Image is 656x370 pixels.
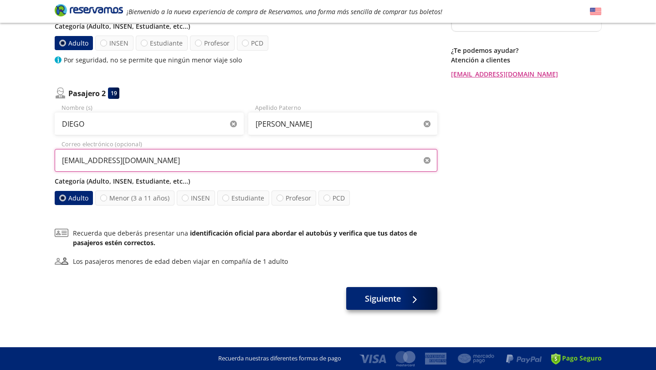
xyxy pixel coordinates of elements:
a: Brand Logo [55,3,123,20]
i: Brand Logo [55,3,123,17]
label: Adulto [55,36,93,50]
label: Adulto [55,191,93,205]
p: Atención a clientes [451,55,601,65]
span: Siguiente [365,293,401,305]
b: identificación oficial para abordar el autobús y verifica que tus datos de pasajeros estén correc... [73,229,417,247]
button: Siguiente [346,287,437,310]
label: Estudiante [217,190,269,206]
div: Los pasajeros menores de edad deben viajar en compañía de 1 adulto [73,257,288,266]
label: Menor (3 a 11 años) [95,190,174,206]
p: ¿Te podemos ayudar? [451,46,601,55]
a: [EMAIL_ADDRESS][DOMAIN_NAME] [451,69,601,79]
em: ¡Bienvenido a la nueva experiencia de compra de Reservamos, una forma más sencilla de comprar tus... [127,7,442,16]
input: Apellido Paterno [248,113,437,135]
label: INSEN [95,36,133,51]
button: English [590,6,601,17]
label: Estudiante [136,36,188,51]
label: Profesor [272,190,316,206]
label: Profesor [190,36,235,51]
input: Correo electrónico (opcional) [55,149,437,172]
div: 19 [108,87,119,99]
p: Categoría (Adulto, INSEN, Estudiante, etc...) [55,21,437,31]
label: PCD [237,36,268,51]
input: Nombre (s) [55,113,244,135]
label: PCD [318,190,350,206]
p: Recuerda nuestras diferentes formas de pago [218,354,341,363]
label: INSEN [177,190,215,206]
p: Pasajero 2 [68,88,106,99]
p: Categoría (Adulto, INSEN, Estudiante, etc...) [55,176,437,186]
p: Por seguridad, no se permite que ningún menor viaje solo [64,55,242,65]
p: Recuerda que deberás presentar una [73,228,437,247]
